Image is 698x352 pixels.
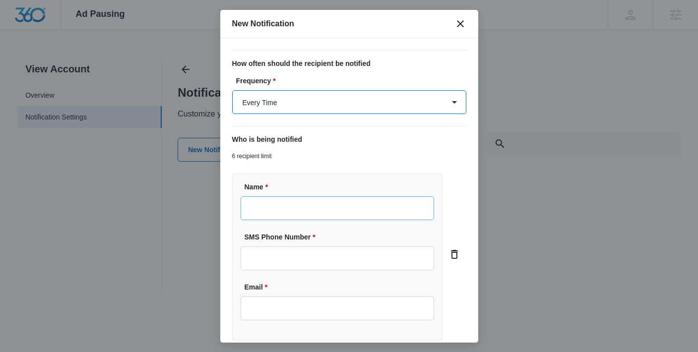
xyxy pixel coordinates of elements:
[27,58,35,65] img: tab_domain_overview_orange.svg
[245,232,439,242] label: SMS Phone Number
[38,59,89,65] div: Domain Overview
[245,282,439,293] label: Email
[454,18,466,30] button: close
[232,134,466,145] p: Who is being notified
[16,16,24,24] img: logo_orange.svg
[99,58,107,65] img: tab_keywords_by_traffic_grey.svg
[232,152,466,161] p: 6 recipient limit
[110,59,167,65] div: Keywords by Traffic
[236,76,470,86] label: Frequency
[232,18,294,30] h1: New Notification
[245,182,439,192] label: Name
[446,246,462,262] button: card.dropdown.delete
[26,26,109,34] div: Domain: [DOMAIN_NAME]
[16,26,24,34] img: website_grey.svg
[232,59,466,69] p: How often should the recipient be notified
[28,16,49,24] div: v 4.0.25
